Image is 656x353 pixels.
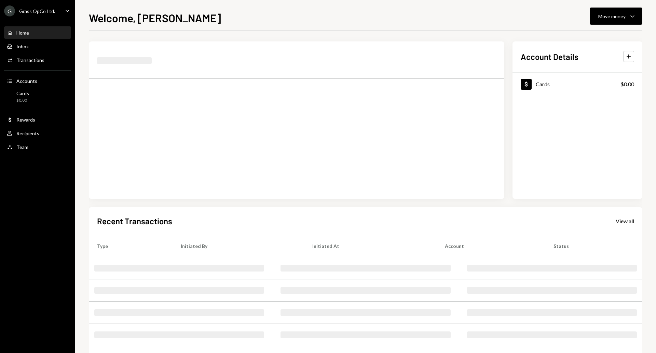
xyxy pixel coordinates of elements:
[4,88,71,105] a: Cards$0.00
[16,30,29,36] div: Home
[437,235,545,257] th: Account
[16,144,28,150] div: Team
[4,127,71,139] a: Recipients
[16,98,29,103] div: $0.00
[620,80,634,88] div: $0.00
[4,141,71,153] a: Team
[16,90,29,96] div: Cards
[4,75,71,87] a: Accounts
[304,235,437,257] th: Initiated At
[616,217,634,225] a: View all
[536,81,550,87] div: Cards
[4,26,71,39] a: Home
[4,5,15,16] div: G
[590,8,642,25] button: Move money
[16,43,29,49] div: Inbox
[89,11,221,25] h1: Welcome, [PERSON_NAME]
[521,51,578,62] h2: Account Details
[4,54,71,66] a: Transactions
[512,73,642,96] a: Cards$0.00
[97,215,172,227] h2: Recent Transactions
[598,13,626,20] div: Move money
[16,130,39,136] div: Recipients
[545,235,642,257] th: Status
[19,8,55,14] div: Grass OpCo Ltd.
[89,235,173,257] th: Type
[4,40,71,52] a: Inbox
[16,57,44,63] div: Transactions
[173,235,304,257] th: Initiated By
[16,117,35,123] div: Rewards
[4,113,71,126] a: Rewards
[16,78,37,84] div: Accounts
